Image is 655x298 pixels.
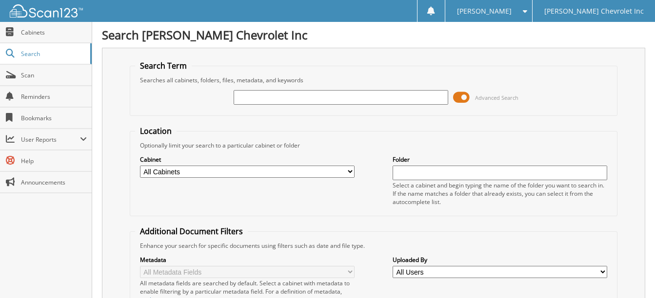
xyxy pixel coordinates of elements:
[140,155,355,164] label: Cabinet
[21,50,85,58] span: Search
[135,141,613,149] div: Optionally limit your search to a particular cabinet or folder
[10,4,83,18] img: scan123-logo-white.svg
[21,28,87,37] span: Cabinets
[393,256,607,264] label: Uploaded By
[21,71,87,79] span: Scan
[135,226,248,237] legend: Additional Document Filters
[21,157,87,165] span: Help
[135,76,613,84] div: Searches all cabinets, folders, files, metadata, and keywords
[135,60,192,71] legend: Search Term
[393,181,607,206] div: Select a cabinet and begin typing the name of the folder you want to search in. If the name match...
[606,251,655,298] iframe: Chat Widget
[21,178,87,186] span: Announcements
[140,256,355,264] label: Metadata
[135,126,177,136] legend: Location
[457,8,512,14] span: [PERSON_NAME]
[544,8,644,14] span: [PERSON_NAME] Chevrolet Inc
[102,27,645,43] h1: Search [PERSON_NAME] Chevrolet Inc
[135,242,613,250] div: Enhance your search for specific documents using filters such as date and file type.
[21,93,87,101] span: Reminders
[21,135,80,144] span: User Reports
[475,94,518,101] span: Advanced Search
[21,114,87,122] span: Bookmarks
[393,155,607,164] label: Folder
